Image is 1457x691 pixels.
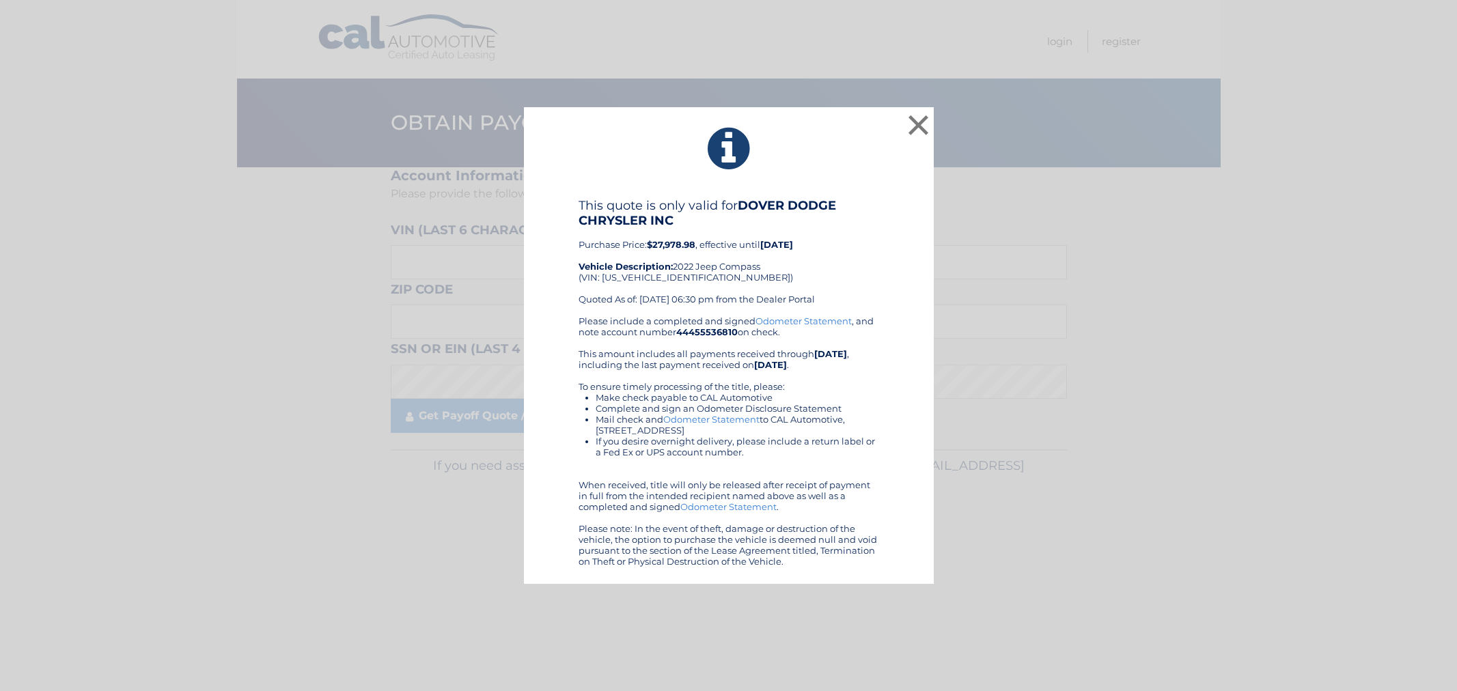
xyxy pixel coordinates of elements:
div: Purchase Price: , effective until 2022 Jeep Compass (VIN: [US_VEHICLE_IDENTIFICATION_NUMBER]) Quo... [579,198,879,315]
li: If you desire overnight delivery, please include a return label or a Fed Ex or UPS account number. [596,436,879,457]
b: [DATE] [814,348,847,359]
div: Please include a completed and signed , and note account number on check. This amount includes al... [579,315,879,567]
strong: Vehicle Description: [579,261,673,272]
b: $27,978.98 [647,239,695,250]
b: DOVER DODGE CHRYSLER INC [579,198,836,228]
li: Complete and sign an Odometer Disclosure Statement [596,403,879,414]
a: Odometer Statement [755,315,852,326]
a: Odometer Statement [680,501,777,512]
button: × [905,111,932,139]
b: 44455536810 [676,326,738,337]
b: [DATE] [760,239,793,250]
a: Odometer Statement [663,414,760,425]
b: [DATE] [754,359,787,370]
li: Make check payable to CAL Automotive [596,392,879,403]
h4: This quote is only valid for [579,198,879,228]
li: Mail check and to CAL Automotive, [STREET_ADDRESS] [596,414,879,436]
